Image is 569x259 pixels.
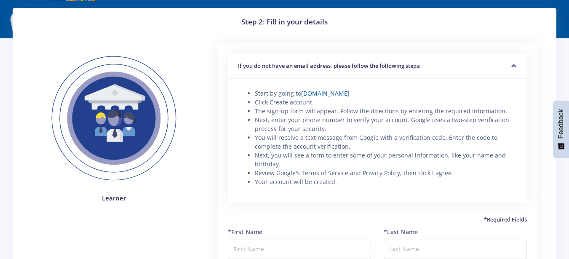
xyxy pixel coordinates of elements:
[557,109,565,139] span: Feedback
[255,115,517,133] li: Next, enter your phone number to verify your account. Google uses a two-step verification process...
[255,98,517,107] li: Click Create account.
[23,16,546,27] h3: Step 2: Fill in your details
[384,227,418,236] label: *Last Name
[255,89,517,98] li: Start by going to
[39,193,189,203] h4: Learner
[255,177,517,186] li: Your account will be created.
[384,240,527,259] input: Last Name
[255,168,517,177] li: Review Google's Terms of Service and Privacy Policy, then click I agree.
[301,89,350,97] a: [DOMAIN_NAME]
[228,240,371,259] input: First Name
[238,62,517,70] h5: If you do not have an email address, please follow the following steps:
[255,151,517,168] li: Next, you will see a form to enter some of your personal information, like your name and birthday.
[39,43,189,194] img: Learner
[228,216,527,224] h5: *Required Fields
[255,133,517,151] li: You will receive a text message from Google with a verification code. Enter the code to complete ...
[255,107,517,115] li: The sign-up form will appear. Follow the directions by entering the required information.
[553,101,569,158] button: Feedback - Show survey
[228,227,262,236] label: *First Name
